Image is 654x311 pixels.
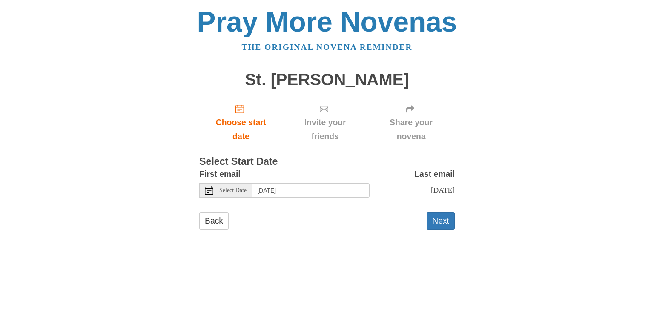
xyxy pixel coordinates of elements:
[208,115,274,144] span: Choose start date
[291,115,359,144] span: Invite your friends
[199,212,229,230] a: Back
[367,97,455,148] div: Click "Next" to confirm your start date first.
[431,186,455,194] span: [DATE]
[199,97,283,148] a: Choose start date
[242,43,413,52] a: The original novena reminder
[199,167,241,181] label: First email
[197,6,457,37] a: Pray More Novenas
[427,212,455,230] button: Next
[414,167,455,181] label: Last email
[283,97,367,148] div: Click "Next" to confirm your start date first.
[219,187,247,193] span: Select Date
[199,156,455,167] h3: Select Start Date
[199,71,455,89] h1: St. [PERSON_NAME]
[376,115,446,144] span: Share your novena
